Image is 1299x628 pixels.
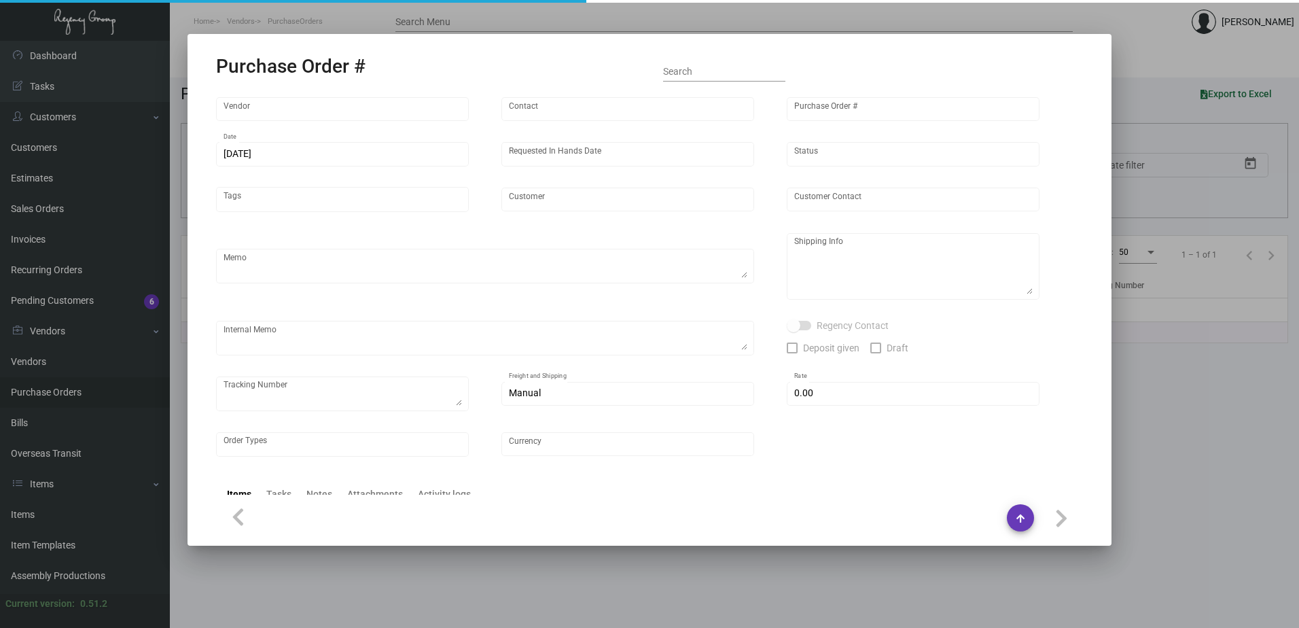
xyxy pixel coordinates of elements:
div: Tasks [266,487,291,502]
span: Deposit given [803,340,859,356]
div: Activity logs [418,487,471,502]
div: Notes [306,487,332,502]
div: Attachments [347,487,403,502]
span: Manual [509,387,541,398]
span: Draft [887,340,908,356]
div: Items [227,487,251,502]
div: Current version: [5,597,75,611]
h2: Purchase Order # [216,55,366,78]
span: Regency Contact [817,317,889,334]
div: 0.51.2 [80,597,107,611]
